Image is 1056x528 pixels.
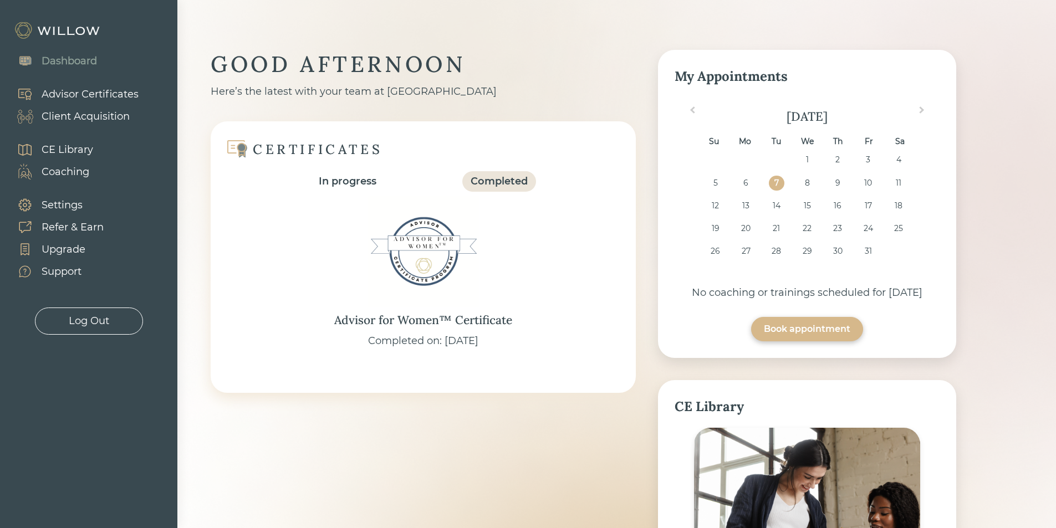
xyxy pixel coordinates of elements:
div: My Appointments [675,66,940,86]
div: Choose Friday, October 31st, 2025 [861,244,876,259]
div: Choose Sunday, October 19th, 2025 [708,221,723,236]
div: Choose Saturday, October 11th, 2025 [891,176,906,191]
div: Choose Tuesday, October 21st, 2025 [769,221,784,236]
div: Choose Saturday, October 4th, 2025 [891,152,906,167]
div: Sa [892,134,907,149]
div: Choose Thursday, October 2nd, 2025 [830,152,845,167]
img: Willow [14,22,103,39]
button: Previous Month [682,104,700,122]
div: Choose Tuesday, October 14th, 2025 [769,198,784,213]
div: Th [830,134,845,149]
a: Client Acquisition [6,105,139,127]
a: Settings [6,194,104,216]
div: Coaching [42,165,89,180]
div: Choose Monday, October 20th, 2025 [738,221,753,236]
a: Coaching [6,161,93,183]
div: Choose Tuesday, October 7th, 2025 [769,176,784,191]
div: Choose Saturday, October 18th, 2025 [891,198,906,213]
div: Choose Thursday, October 9th, 2025 [830,176,845,191]
div: Book appointment [764,322,850,336]
div: [DATE] [675,107,940,126]
div: Log Out [69,314,109,329]
img: Advisor for Women™ Certificate Badge [368,196,479,307]
div: Mo [738,134,753,149]
div: Here’s the latest with your team at [GEOGRAPHIC_DATA] [211,84,636,99]
div: Tu [769,134,784,149]
a: Upgrade [6,238,104,260]
div: Choose Friday, October 3rd, 2025 [861,152,876,167]
div: GOOD AFTERNOON [211,50,636,79]
div: Choose Monday, October 6th, 2025 [738,176,753,191]
div: No coaching or trainings scheduled for [DATE] [675,285,940,300]
div: Client Acquisition [42,109,130,124]
div: Settings [42,198,83,213]
div: Choose Wednesday, October 22nd, 2025 [799,221,814,236]
div: Choose Tuesday, October 28th, 2025 [769,244,784,259]
a: Advisor Certificates [6,83,139,105]
div: Advisor Certificates [42,87,139,102]
a: Refer & Earn [6,216,104,238]
div: Choose Wednesday, October 8th, 2025 [799,176,814,191]
div: Completed on: [DATE] [368,334,478,348]
div: Choose Saturday, October 25th, 2025 [891,221,906,236]
button: Next Month [914,104,932,122]
div: Choose Thursday, October 23rd, 2025 [830,221,845,236]
div: Choose Friday, October 17th, 2025 [861,198,876,213]
div: Choose Sunday, October 26th, 2025 [708,244,723,259]
div: Refer & Earn [42,220,104,235]
div: CE Library [42,142,93,157]
div: Choose Friday, October 10th, 2025 [861,176,876,191]
div: Support [42,264,81,279]
div: Choose Sunday, October 5th, 2025 [708,176,723,191]
div: Advisor for Women™ Certificate [334,311,512,329]
div: We [799,134,814,149]
div: Choose Wednesday, October 15th, 2025 [799,198,814,213]
div: Choose Thursday, October 16th, 2025 [830,198,845,213]
div: Choose Monday, October 13th, 2025 [738,198,753,213]
div: Dashboard [42,54,97,69]
div: Fr [861,134,876,149]
div: Su [707,134,722,149]
div: CERTIFICATES [253,141,382,158]
div: Upgrade [42,242,85,257]
div: Completed [471,174,528,189]
div: Choose Wednesday, October 29th, 2025 [799,244,814,259]
a: Dashboard [6,50,97,72]
div: Choose Monday, October 27th, 2025 [738,244,753,259]
div: Choose Friday, October 24th, 2025 [861,221,876,236]
div: In progress [319,174,376,189]
div: month 2025-10 [678,152,936,266]
a: CE Library [6,139,93,161]
div: Choose Sunday, October 12th, 2025 [708,198,723,213]
div: Choose Thursday, October 30th, 2025 [830,244,845,259]
div: Choose Wednesday, October 1st, 2025 [799,152,814,167]
div: CE Library [675,397,940,417]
